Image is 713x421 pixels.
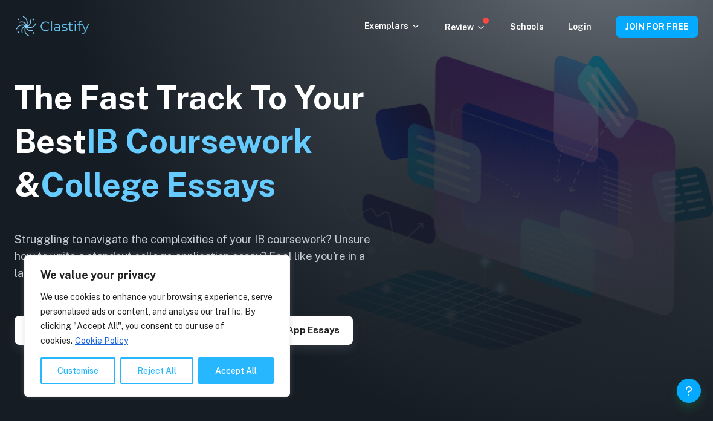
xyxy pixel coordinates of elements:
button: Help and Feedback [677,379,701,403]
div: We value your privacy [24,255,290,397]
button: Reject All [120,357,193,384]
button: Accept All [198,357,274,384]
h6: Struggling to navigate the complexities of your IB coursework? Unsure how to write a standout col... [15,231,389,282]
span: IB Coursework [86,122,312,160]
a: Cookie Policy [74,335,129,346]
button: JOIN FOR FREE [616,16,698,38]
img: Clastify logo [15,15,91,39]
span: College Essays [40,166,276,204]
p: We use cookies to enhance your browsing experience, serve personalised ads or content, and analys... [40,290,274,348]
h1: The Fast Track To Your Best & [15,76,389,207]
button: Explore IAs [15,316,92,345]
a: Schools [510,22,544,31]
button: Customise [40,357,115,384]
a: Explore IAs [15,324,92,335]
p: Review [445,21,486,34]
p: Exemplars [364,19,421,33]
a: Login [568,22,592,31]
p: We value your privacy [40,268,274,282]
